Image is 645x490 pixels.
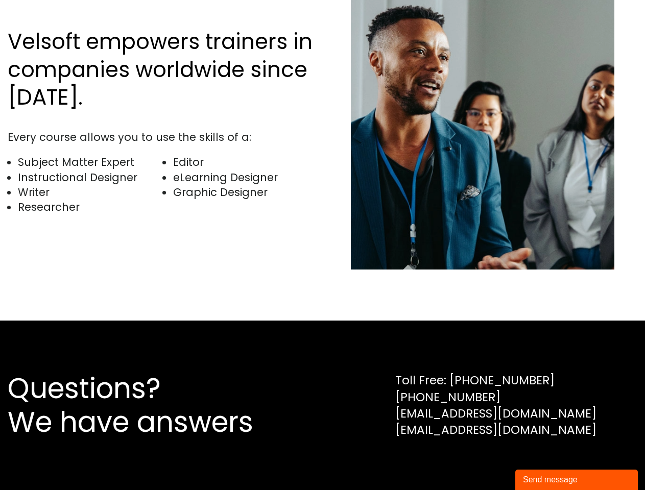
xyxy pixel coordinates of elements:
[8,130,318,144] div: Every course allows you to use the skills of a:
[395,372,596,438] div: Toll Free: [PHONE_NUMBER] [PHONE_NUMBER] [EMAIL_ADDRESS][DOMAIN_NAME] [EMAIL_ADDRESS][DOMAIN_NAME]
[8,28,318,112] h2: Velsoft empowers trainers in companies worldwide since [DATE].
[8,372,290,439] h2: Questions? We have answers
[173,155,318,169] li: Editor
[173,170,318,185] li: eLearning Designer
[173,185,318,200] li: Graphic Designer
[18,170,162,185] li: Instructional Designer
[18,185,162,200] li: Writer
[18,200,162,214] li: Researcher
[515,468,640,490] iframe: chat widget
[18,155,162,169] li: Subject Matter Expert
